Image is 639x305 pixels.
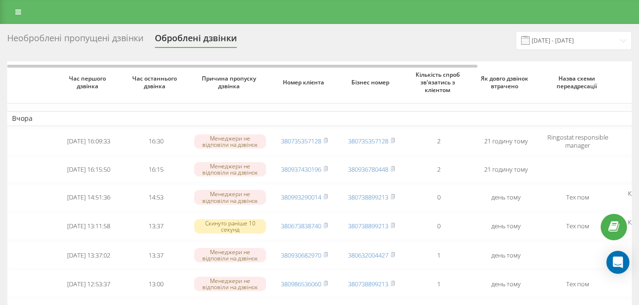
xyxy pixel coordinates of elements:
[122,270,189,297] td: 13:00
[348,193,388,201] a: 380738899213
[348,222,388,230] a: 380738899213
[539,213,616,240] td: Тех пом
[405,270,472,297] td: 1
[155,33,237,48] div: Оброблені дзвінки
[539,270,616,297] td: Тех пом
[194,219,266,234] div: Скинуто раніше 10 секунд
[194,248,266,262] div: Менеджери не відповіли на дзвінок
[130,75,182,90] span: Час останнього дзвінка
[55,184,122,211] td: [DATE] 14:51:36
[55,213,122,240] td: [DATE] 13:11:58
[480,75,532,90] span: Як довго дзвінок втрачено
[472,213,539,240] td: день тому
[405,128,472,155] td: 2
[405,157,472,182] td: 2
[547,75,608,90] span: Назва схеми переадресації
[122,242,189,269] td: 13:37
[281,280,321,288] a: 380986536060
[55,128,122,155] td: [DATE] 16:09:33
[606,251,629,274] div: Open Intercom Messenger
[281,193,321,201] a: 380993290014
[63,75,115,90] span: Час першого дзвінка
[198,75,263,90] span: Причина пропуску дзвінка
[348,165,388,174] a: 380936780448
[539,184,616,211] td: Тех пом
[122,128,189,155] td: 16:30
[472,157,539,182] td: 21 годину тому
[405,213,472,240] td: 0
[55,270,122,297] td: [DATE] 12:53:37
[194,134,266,149] div: Менеджери не відповіли на дзвінок
[346,79,397,86] span: Бізнес номер
[194,162,266,176] div: Менеджери не відповіли на дзвінок
[7,33,143,48] div: Необроблені пропущені дзвінки
[281,251,321,259] a: 380930682970
[405,242,472,269] td: 1
[122,213,189,240] td: 13:37
[472,242,539,269] td: день тому
[539,128,616,155] td: Ringostat responsible manager
[122,184,189,211] td: 14:53
[281,222,321,230] a: 380673838740
[194,190,266,204] div: Менеджери не відповіли на дзвінок
[413,71,465,94] span: Кількість спроб зв'язатись з клієнтом
[279,79,330,86] span: Номер клієнта
[281,137,321,145] a: 380735357128
[405,184,472,211] td: 0
[281,165,321,174] a: 380937430196
[472,128,539,155] td: 21 годину тому
[55,242,122,269] td: [DATE] 13:37:02
[55,157,122,182] td: [DATE] 16:15:50
[122,157,189,182] td: 16:15
[348,137,388,145] a: 380735357128
[348,251,388,259] a: 380632004427
[472,184,539,211] td: день тому
[348,280,388,288] a: 380738899213
[472,270,539,297] td: день тому
[194,277,266,291] div: Менеджери не відповіли на дзвінок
